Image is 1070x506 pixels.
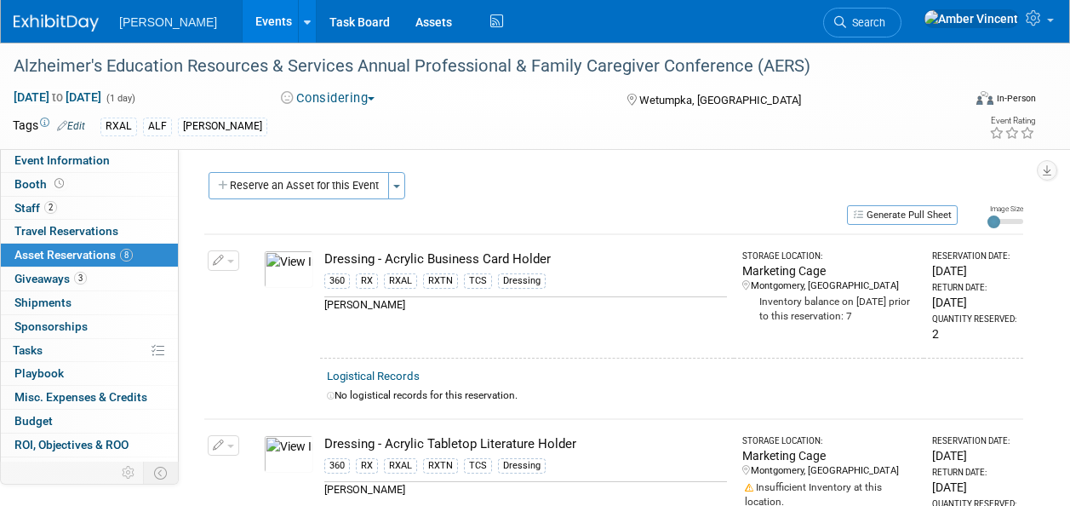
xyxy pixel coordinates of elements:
[13,89,102,105] span: [DATE] [DATE]
[14,14,99,32] img: ExhibitDay
[932,479,1016,496] div: [DATE]
[14,296,72,309] span: Shipments
[823,8,901,37] a: Search
[49,90,66,104] span: to
[14,414,53,428] span: Budget
[924,9,1019,28] img: Amber Vincent
[932,467,1016,479] div: Return Date:
[74,272,87,285] span: 3
[932,325,1016,342] div: 2
[1,386,178,409] a: Misc. Expenses & Credits
[14,177,67,191] span: Booth
[264,435,313,473] img: View Images
[1,267,178,290] a: Giveaways3
[105,93,135,104] span: (1 day)
[100,118,137,135] div: RXAL
[119,15,217,29] span: [PERSON_NAME]
[976,91,993,105] img: Format-Inperson.png
[14,201,57,215] span: Staff
[114,462,144,484] td: Personalize Event Tab Strip
[144,462,179,484] td: Toggle Event Tabs
[324,273,350,289] div: 360
[324,435,727,453] div: Dressing - Acrylic Tabletop Literature Holder
[143,118,172,135] div: ALF
[356,458,378,474] div: RX
[14,390,147,404] span: Misc. Expenses & Credits
[742,279,917,293] div: Montgomery, [GEOGRAPHIC_DATA]
[932,313,1016,325] div: Quantity Reserved:
[932,250,1016,262] div: Reservation Date:
[57,120,85,132] a: Edit
[1,362,178,385] a: Playbook
[384,273,417,289] div: RXAL
[1,315,178,338] a: Sponsorships
[742,464,917,478] div: Montgomery, [GEOGRAPHIC_DATA]
[275,89,381,107] button: Considering
[887,89,1036,114] div: Event Format
[384,458,417,474] div: RXAL
[932,435,1016,447] div: Reservation Date:
[742,435,917,447] div: Storage Location:
[14,248,133,262] span: Asset Reservations
[8,51,948,82] div: Alzheimer's Education Resources & Services Annual Professional & Family Caregiver Conference (AERS)
[264,250,313,288] img: View Images
[14,462,83,475] span: Attachments
[1,220,178,243] a: Travel Reservations
[1,149,178,172] a: Event Information
[1,244,178,267] a: Asset Reservations8
[51,177,67,190] span: Booth not reserved yet
[14,366,64,380] span: Playbook
[932,447,1016,464] div: [DATE]
[464,273,492,289] div: TCS
[639,94,801,106] span: Wetumpka, [GEOGRAPHIC_DATA]
[1,457,178,480] a: Attachments
[324,481,727,497] div: [PERSON_NAME]
[742,262,917,279] div: Marketing Cage
[178,118,267,135] div: [PERSON_NAME]
[324,296,727,313] div: [PERSON_NAME]
[847,205,958,225] button: Generate Pull Sheet
[932,282,1016,294] div: Return Date:
[14,319,88,333] span: Sponsorships
[1,339,178,362] a: Tasks
[327,388,1016,403] div: No logistical records for this reservation.
[327,370,420,382] a: Logistical Records
[324,458,350,474] div: 360
[14,153,110,167] span: Event Information
[742,447,917,464] div: Marketing Cage
[498,273,546,289] div: Dressing
[1,173,178,196] a: Booth
[742,250,917,262] div: Storage Location:
[13,117,85,136] td: Tags
[989,117,1035,125] div: Event Rating
[932,294,1016,311] div: [DATE]
[356,273,378,289] div: RX
[1,291,178,314] a: Shipments
[996,92,1036,105] div: In-Person
[1,197,178,220] a: Staff2
[44,201,57,214] span: 2
[324,250,727,268] div: Dressing - Acrylic Business Card Holder
[423,458,458,474] div: RXTN
[14,272,87,285] span: Giveaways
[932,262,1016,279] div: [DATE]
[14,438,129,451] span: ROI, Objectives & ROO
[14,224,118,238] span: Travel Reservations
[498,458,546,474] div: Dressing
[1,410,178,433] a: Budget
[846,16,885,29] span: Search
[742,293,917,324] div: Inventory balance on [DATE] prior to this reservation: 7
[13,343,43,357] span: Tasks
[464,458,492,474] div: TCS
[987,204,1023,214] div: Image Size
[120,249,133,262] span: 8
[423,273,458,289] div: RXTN
[1,434,178,457] a: ROI, Objectives & ROO
[209,172,389,199] button: Reserve an Asset for this Event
